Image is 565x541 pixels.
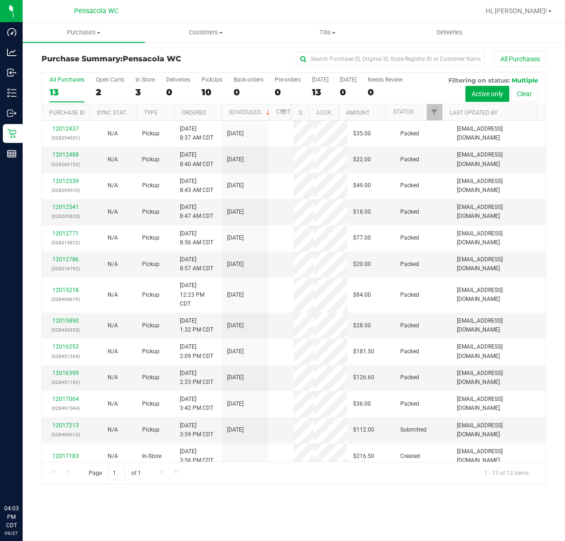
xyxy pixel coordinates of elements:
[227,181,244,190] span: [DATE]
[52,125,79,132] a: 12012437
[142,373,160,382] span: Pickup
[142,452,161,461] span: In-Store
[142,181,160,190] span: Pickup
[96,87,124,98] div: 2
[202,76,222,83] div: PickUps
[353,373,374,382] span: $126.60
[52,343,79,350] a: 12016253
[393,108,413,115] a: Status
[108,425,118,434] button: N/A
[457,255,540,273] span: [EMAIL_ADDRESS][DOMAIN_NAME]
[108,322,118,329] span: Not Applicable
[48,378,84,387] p: (328457162)
[353,208,371,216] span: $18.00
[346,109,370,116] a: Amount
[108,233,118,242] button: N/A
[108,466,125,481] input: 1
[234,87,263,98] div: 0
[50,76,84,83] div: All Purchases
[108,291,118,298] span: Not Applicable
[108,182,118,189] span: Not Applicable
[144,109,158,116] a: Type
[180,342,213,360] span: [DATE] 2:09 PM CDT
[108,156,118,163] span: Not Applicable
[180,203,213,221] span: [DATE] 8:47 AM CDT
[23,28,145,37] span: Purchases
[52,396,79,402] a: 12017064
[108,291,118,300] button: N/A
[108,129,118,138] button: N/A
[142,425,160,434] span: Pickup
[353,425,374,434] span: $112.00
[145,28,267,37] span: Customers
[108,155,118,164] button: N/A
[108,261,118,267] span: Not Applicable
[424,28,475,37] span: Deliveries
[275,76,301,83] div: Pre-orders
[180,281,216,308] span: [DATE] 12:23 PM CDT
[227,291,244,300] span: [DATE]
[52,370,79,376] a: 12016399
[42,55,210,63] h3: Purchase Summary:
[52,287,79,293] a: 12015218
[48,160,84,169] p: (328266752)
[494,51,546,67] button: All Purchases
[50,87,84,98] div: 13
[48,295,84,304] p: (328408679)
[108,426,118,433] span: Not Applicable
[353,291,371,300] span: $84.00
[312,76,329,83] div: [DATE]
[48,325,84,334] p: (328439353)
[48,404,84,413] p: (328491584)
[97,109,133,116] a: Sync Status
[52,453,79,459] a: 12017183
[108,208,118,216] button: N/A
[457,125,540,142] span: [EMAIL_ADDRESS][DOMAIN_NAME]
[486,7,547,15] span: Hi, [PERSON_NAME]!
[389,23,511,42] a: Deliveries
[7,48,17,57] inline-svg: Analytics
[52,178,79,184] a: 12012539
[400,452,420,461] span: Created
[400,321,419,330] span: Packed
[108,374,118,381] span: Not Applicable
[267,28,388,37] span: Tills
[166,87,190,98] div: 0
[108,208,118,215] span: Not Applicable
[400,208,419,216] span: Packed
[400,291,419,300] span: Packed
[48,352,84,361] p: (328451264)
[353,260,371,269] span: $20.00
[309,104,338,121] th: Address
[512,76,538,84] span: Multiple
[227,425,244,434] span: [DATE]
[108,400,118,408] button: N/A
[180,316,213,334] span: [DATE] 1:32 PM CDT
[48,133,84,142] p: (328254931)
[457,316,540,334] span: [EMAIL_ADDRESS][DOMAIN_NAME]
[48,430,84,439] p: (328496013)
[340,87,356,98] div: 0
[123,54,181,63] span: Pensacola WC
[227,155,244,164] span: [DATE]
[457,150,540,168] span: [EMAIL_ADDRESS][DOMAIN_NAME]
[227,347,244,356] span: [DATE]
[457,421,540,439] span: [EMAIL_ADDRESS][DOMAIN_NAME]
[400,181,419,190] span: Packed
[23,23,145,42] a: Purchases
[465,86,509,102] button: Active only
[145,23,267,42] a: Customers
[182,109,206,116] a: Ordered
[108,373,118,382] button: N/A
[457,229,540,247] span: [EMAIL_ADDRESS][DOMAIN_NAME]
[52,422,79,429] a: 12017213
[52,317,79,324] a: 12015890
[400,129,419,138] span: Packed
[227,321,244,330] span: [DATE]
[400,233,419,242] span: Packed
[166,76,190,83] div: Deliveries
[400,373,419,382] span: Packed
[457,369,540,387] span: [EMAIL_ADDRESS][DOMAIN_NAME]
[400,400,419,408] span: Packed
[108,321,118,330] button: N/A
